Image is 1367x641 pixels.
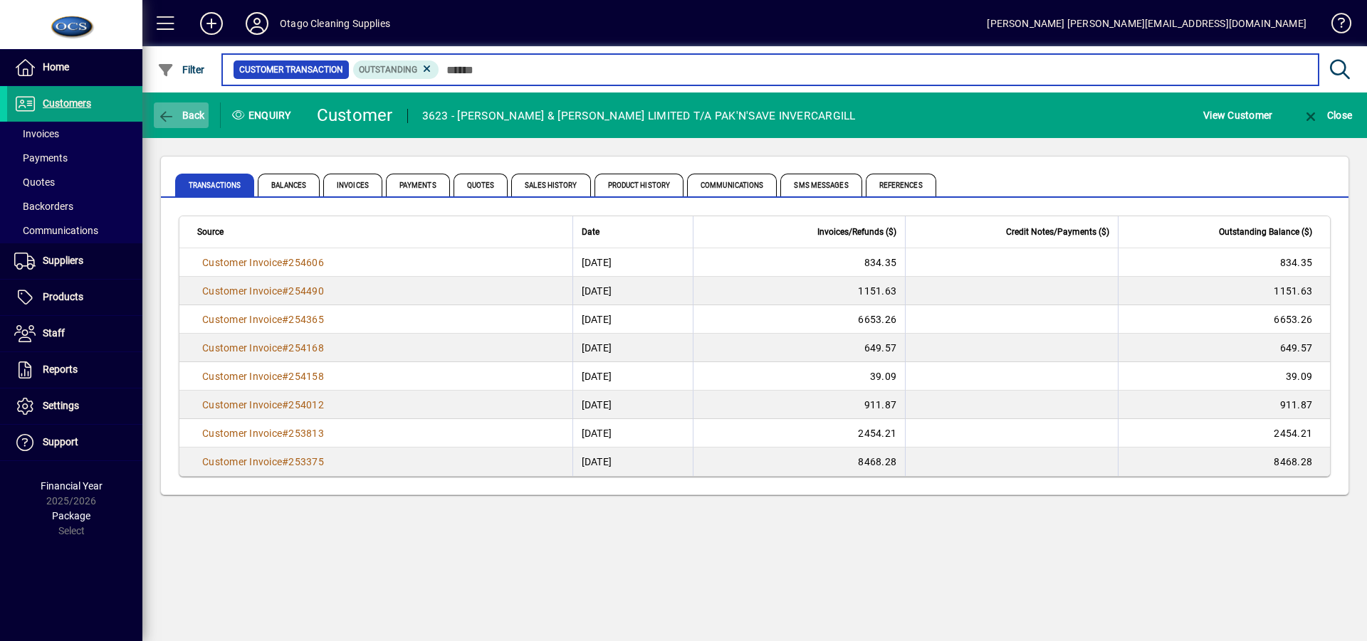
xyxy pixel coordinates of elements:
td: 39.09 [693,362,905,391]
td: [DATE] [572,305,693,334]
span: Product History [595,174,684,196]
span: # [282,342,288,354]
a: Communications [7,218,142,243]
a: Payments [7,146,142,170]
span: Back [157,110,205,121]
a: Quotes [7,170,142,194]
span: Invoices/Refunds ($) [817,224,896,240]
app-page-header-button: Back [142,102,221,128]
a: Customer Invoice#254606 [197,255,329,270]
span: Support [43,436,78,447]
mat-chip: Outstanding Status: Outstanding [353,60,439,79]
span: Payments [14,152,68,164]
span: Close [1302,110,1352,121]
span: 253813 [288,428,324,439]
td: [DATE] [572,277,693,305]
span: Settings [43,400,79,411]
td: [DATE] [572,447,693,476]
a: Support [7,425,142,460]
span: Backorders [14,201,73,212]
button: Add [189,11,234,36]
div: Customer [317,104,393,127]
span: # [282,314,288,325]
span: Customer Invoice [202,342,282,354]
a: Customer Invoice#254012 [197,397,329,413]
td: [DATE] [572,391,693,419]
span: Outstanding Balance ($) [1219,224,1312,240]
span: Communications [687,174,777,196]
td: 911.87 [693,391,905,419]
span: Customers [43,97,91,109]
a: Products [7,280,142,315]
div: Otago Cleaning Supplies [280,12,390,35]
span: Home [43,61,69,73]
span: Customer Invoice [202,371,282,382]
td: 649.57 [1118,334,1330,362]
span: Transactions [175,174,254,196]
td: [DATE] [572,334,693,362]
span: View Customer [1203,104,1272,127]
td: 1151.63 [1118,277,1330,305]
td: 911.87 [1118,391,1330,419]
td: [DATE] [572,419,693,447]
span: Suppliers [43,255,83,266]
span: # [282,371,288,382]
span: Customer Invoice [202,285,282,297]
button: Filter [154,57,209,83]
a: Customer Invoice#254168 [197,340,329,356]
span: Package [52,510,90,521]
span: 254158 [288,371,324,382]
span: Payments [386,174,450,196]
button: View Customer [1200,102,1276,128]
span: Credit Notes/Payments ($) [1006,224,1109,240]
span: 254490 [288,285,324,297]
span: 254168 [288,342,324,354]
a: Customer Invoice#254158 [197,369,329,384]
a: Home [7,50,142,85]
span: Reports [43,364,78,375]
span: # [282,257,288,268]
a: Settings [7,388,142,424]
a: Knowledge Base [1321,3,1349,49]
td: 6653.26 [1118,305,1330,334]
span: # [282,428,288,439]
span: 254365 [288,314,324,325]
a: Reports [7,352,142,388]
button: Profile [234,11,280,36]
td: 834.35 [1118,248,1330,277]
a: Backorders [7,194,142,218]
span: Customer Invoice [202,456,282,467]
a: Customer Invoice#253813 [197,425,329,441]
span: Customer Invoice [202,314,282,325]
span: Customer Transaction [239,63,343,77]
span: Quotes [14,176,55,188]
span: SMS Messages [780,174,861,196]
span: References [866,174,936,196]
td: 8468.28 [1118,447,1330,476]
span: Balances [258,174,320,196]
a: Customer Invoice#254365 [197,312,329,327]
span: Customer Invoice [202,428,282,439]
span: # [282,399,288,410]
span: Date [582,224,599,240]
a: Customer Invoice#254490 [197,283,329,299]
span: Filter [157,64,205,75]
span: Staff [43,327,65,339]
td: 2454.21 [1118,419,1330,447]
span: Source [197,224,224,240]
span: Quotes [454,174,508,196]
a: Suppliers [7,243,142,279]
td: 649.57 [693,334,905,362]
td: 6653.26 [693,305,905,334]
td: 8468.28 [693,447,905,476]
a: Invoices [7,122,142,146]
span: 254012 [288,399,324,410]
a: Customer Invoice#253375 [197,454,329,470]
td: [DATE] [572,248,693,277]
div: Date [582,224,684,240]
span: # [282,285,288,297]
span: Customer Invoice [202,399,282,410]
span: Invoices [14,128,59,139]
button: Close [1299,102,1356,128]
span: Outstanding [359,65,417,75]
